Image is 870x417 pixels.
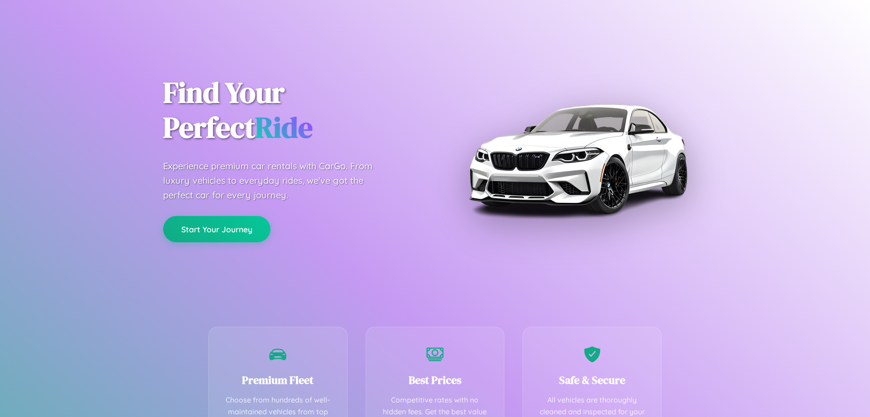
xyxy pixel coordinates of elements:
[536,373,648,388] h3: Safe & Secure
[163,159,390,202] p: Experience premium car rentals with CarGo. From luxury vehicles to everyday rides, we've got the ...
[163,75,421,145] h1: Find Your Perfect
[380,373,491,388] h3: Best Prices
[255,108,313,147] span: Ride
[163,216,271,242] button: Start Your Journey
[464,45,691,272] img: Premium BMW car rental vehicle
[222,373,333,388] h3: Premium Fleet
